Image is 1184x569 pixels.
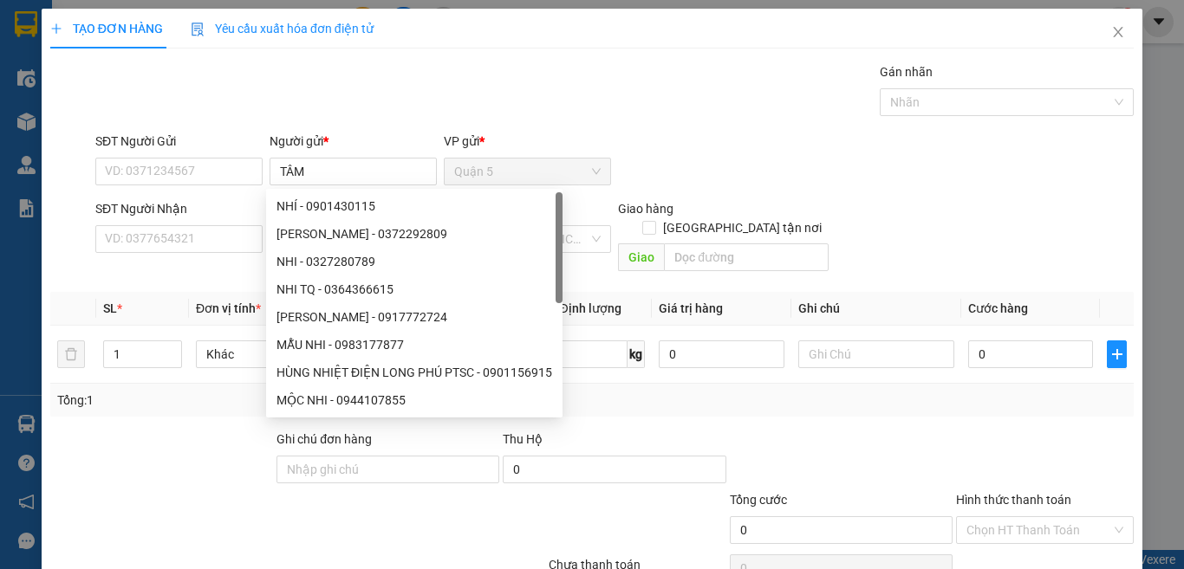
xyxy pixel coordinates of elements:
[444,132,611,151] div: VP gửi
[618,243,664,271] span: Giao
[50,23,62,35] span: plus
[791,292,961,326] th: Ghi chú
[1107,340,1127,368] button: plus
[618,202,673,216] span: Giao hàng
[276,363,552,382] div: HÙNG NHIỆT ĐIỆN LONG PHÚ PTSC - 0901156915
[559,301,621,315] span: Định lượng
[276,280,552,299] div: NHI TQ - 0364366615
[276,432,372,446] label: Ghi chú đơn hàng
[1111,25,1125,39] span: close
[266,359,563,386] div: HÙNG NHIỆT ĐIỆN LONG PHÚ PTSC - 0901156915
[95,132,263,151] div: SĐT Người Gửi
[276,391,552,410] div: MỘC NHI - 0944107855
[9,9,251,74] li: Vĩnh Thành (Sóc Trăng)
[880,65,933,79] label: Gán nhãn
[266,248,563,275] div: NHI - 0327280789
[266,303,563,331] div: Thạch Nhi - 0917772724
[454,158,601,184] span: Quận 5
[9,116,21,128] span: environment
[270,132,437,151] div: Người gửi
[503,432,543,446] span: Thu Hộ
[276,456,499,483] input: Ghi chú đơn hàng
[659,301,723,315] span: Giá trị hàng
[196,301,261,315] span: Đơn vị tính
[276,252,552,271] div: NHI - 0327280789
[191,22,374,36] span: Yêu cầu xuất hóa đơn điện tử
[95,199,263,218] div: SĐT Người Nhận
[206,341,342,367] span: Khác
[276,335,552,354] div: MẪU NHI - 0983177877
[1094,9,1142,57] button: Close
[276,307,552,327] div: [PERSON_NAME] - 0917772724
[9,9,69,69] img: logo.jpg
[730,493,787,507] span: Tổng cước
[659,340,784,368] input: 0
[50,22,163,36] span: TẠO ĐƠN HÀNG
[103,301,117,315] span: SL
[956,493,1071,507] label: Hình thức thanh toán
[276,197,552,216] div: NHÍ - 0901430115
[968,301,1028,315] span: Cước hàng
[266,275,563,303] div: NHI TQ - 0364366615
[1108,347,1126,361] span: plus
[120,94,231,113] li: VP Sóc Trăng
[664,243,829,271] input: Dọc đường
[266,331,563,359] div: MẪU NHI - 0983177877
[266,220,563,248] div: Thạch Nhi - 0372292809
[9,94,120,113] li: VP Quận 5
[191,23,205,36] img: icon
[266,192,563,220] div: NHÍ - 0901430115
[656,218,829,237] span: [GEOGRAPHIC_DATA] tận nơi
[276,224,552,243] div: [PERSON_NAME] - 0372292809
[266,386,563,414] div: MỘC NHI - 0944107855
[57,391,459,410] div: Tổng: 1
[120,116,132,128] span: environment
[798,340,954,368] input: Ghi Chú
[57,340,85,368] button: delete
[628,340,645,368] span: kg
